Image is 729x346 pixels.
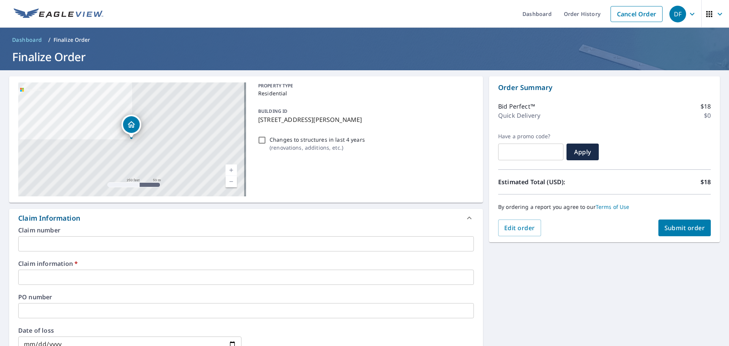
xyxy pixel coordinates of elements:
[14,8,103,20] img: EV Logo
[504,224,535,232] span: Edit order
[54,36,90,44] p: Finalize Order
[226,176,237,187] a: Current Level 17, Zoom Out
[9,49,720,65] h1: Finalize Order
[669,6,686,22] div: DF
[258,89,471,97] p: Residential
[664,224,705,232] span: Submit order
[18,227,474,233] label: Claim number
[658,220,711,236] button: Submit order
[48,35,50,44] li: /
[498,220,541,236] button: Edit order
[258,82,471,89] p: PROPERTY TYPE
[498,177,604,186] p: Estimated Total (USD):
[121,115,141,138] div: Dropped pin, building 1, Residential property, 814 S Vernon St Middletown, DE 19709
[258,108,287,114] p: BUILDING ID
[611,6,663,22] a: Cancel Order
[498,204,711,210] p: By ordering a report you agree to our
[18,261,474,267] label: Claim information
[498,111,540,120] p: Quick Delivery
[270,136,365,144] p: Changes to structures in last 4 years
[498,82,711,93] p: Order Summary
[258,115,471,124] p: [STREET_ADDRESS][PERSON_NAME]
[498,102,535,111] p: Bid Perfect™
[596,203,630,210] a: Terms of Use
[9,34,720,46] nav: breadcrumb
[18,327,241,333] label: Date of loss
[701,102,711,111] p: $18
[18,294,474,300] label: PO number
[9,34,45,46] a: Dashboard
[12,36,42,44] span: Dashboard
[270,144,365,152] p: ( renovations, additions, etc. )
[701,177,711,186] p: $18
[573,148,593,156] span: Apply
[226,164,237,176] a: Current Level 17, Zoom In
[498,133,563,140] label: Have a promo code?
[566,144,599,160] button: Apply
[18,213,80,223] div: Claim Information
[704,111,711,120] p: $0
[9,209,483,227] div: Claim Information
